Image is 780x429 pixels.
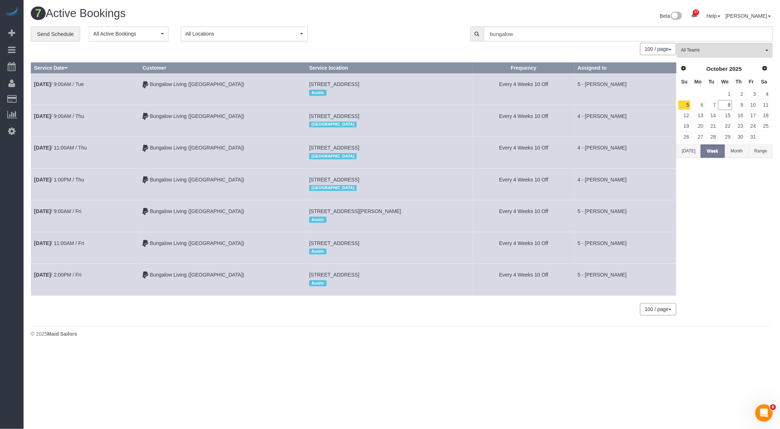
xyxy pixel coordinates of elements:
span: Saturday [761,79,767,85]
span: 2025 [729,66,742,72]
a: Bungalow Living ([GEOGRAPHIC_DATA]) [150,81,244,87]
span: [STREET_ADDRESS] [309,240,359,246]
a: 12 [678,111,690,120]
span: Wednesday [721,79,729,85]
td: Customer [140,200,306,232]
td: Frequency [473,264,574,295]
span: 6 [770,404,776,410]
td: Assigned to [574,137,676,168]
td: Customer [140,264,306,295]
i: Paypal [142,114,148,119]
a: 27 [691,132,705,142]
a: Bungalow Living ([GEOGRAPHIC_DATA]) [150,208,244,214]
a: Bungalow Living ([GEOGRAPHIC_DATA]) [150,113,244,119]
a: 14 [706,111,718,120]
i: Paypal [142,177,148,183]
nav: Pagination navigation [640,303,676,315]
a: [DATE]/ 11:00AM / Thu [34,145,87,151]
a: 25 [758,122,770,131]
td: Assigned to [574,200,676,232]
span: [GEOGRAPHIC_DATA] [309,153,357,159]
th: Service Date [31,63,140,73]
span: [GEOGRAPHIC_DATA] [309,122,357,127]
td: Schedule date [31,105,140,136]
span: Prev [681,65,686,71]
div: Location [309,247,470,256]
span: October [706,66,728,72]
a: Next [760,64,770,74]
b: [DATE] [34,81,51,87]
button: All Locations [181,26,308,41]
td: Frequency [473,137,574,168]
span: [STREET_ADDRESS][PERSON_NAME] [309,208,401,214]
a: 3 [746,90,758,99]
button: All Teams [677,43,773,58]
td: Customer [140,168,306,200]
a: 4 [758,90,770,99]
a: Send Schedule [31,26,80,42]
a: 28 [706,132,718,142]
a: 15 [718,111,732,120]
b: [DATE] [34,208,51,214]
div: Location [309,215,470,224]
td: Frequency [473,232,574,263]
a: 1 [718,90,732,99]
b: [DATE] [34,145,51,151]
button: Week [701,144,725,158]
td: Customer [140,73,306,105]
a: [DATE]/ 2:00PM / Fri [34,272,81,278]
a: Bungalow Living ([GEOGRAPHIC_DATA]) [150,240,244,246]
td: Service location [306,73,473,105]
i: Paypal [142,273,148,278]
span: Austin [309,217,326,222]
a: 29 [718,132,732,142]
span: [STREET_ADDRESS] [309,113,359,119]
a: 37 [687,7,701,23]
td: Assigned to [574,168,676,200]
button: Month [725,144,749,158]
div: Location [309,88,470,97]
i: Paypal [142,82,148,87]
a: 16 [733,111,745,120]
button: All Active Bookings [89,26,169,41]
td: Service location [306,137,473,168]
td: Customer [140,232,306,263]
span: [STREET_ADDRESS] [309,81,359,87]
th: Assigned to [574,63,676,73]
b: [DATE] [34,177,51,183]
td: Frequency [473,168,574,200]
strong: Maid Sailors [47,331,77,337]
td: Service location [306,232,473,263]
a: 23 [733,122,745,131]
td: Service location [306,168,473,200]
td: Schedule date [31,200,140,232]
span: Tuesday [709,79,714,85]
td: Schedule date [31,137,140,168]
div: © 2025 [31,330,773,338]
b: [DATE] [34,113,51,119]
iframe: Intercom live chat [755,404,773,422]
span: [STREET_ADDRESS] [309,272,359,278]
a: [DATE]/ 9:00AM / Tue [34,81,84,87]
span: Austin [309,249,326,254]
a: 10 [746,100,758,110]
a: Bungalow Living ([GEOGRAPHIC_DATA]) [150,272,244,278]
td: Assigned to [574,264,676,295]
td: Service location [306,200,473,232]
ol: All Teams [677,43,773,54]
a: [DATE]/ 9:00AM / Fri [34,208,81,214]
div: Location [309,278,470,288]
td: Assigned to [574,73,676,105]
span: [GEOGRAPHIC_DATA] [309,185,357,191]
button: 100 / page [640,43,676,55]
button: [DATE] [677,144,701,158]
td: Assigned to [574,232,676,263]
i: Paypal [142,209,148,214]
button: 100 / page [640,303,676,315]
span: Friday [749,79,754,85]
span: [STREET_ADDRESS] [309,177,359,183]
a: 19 [678,122,690,131]
div: Location [309,183,470,193]
nav: Pagination navigation [640,43,676,55]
